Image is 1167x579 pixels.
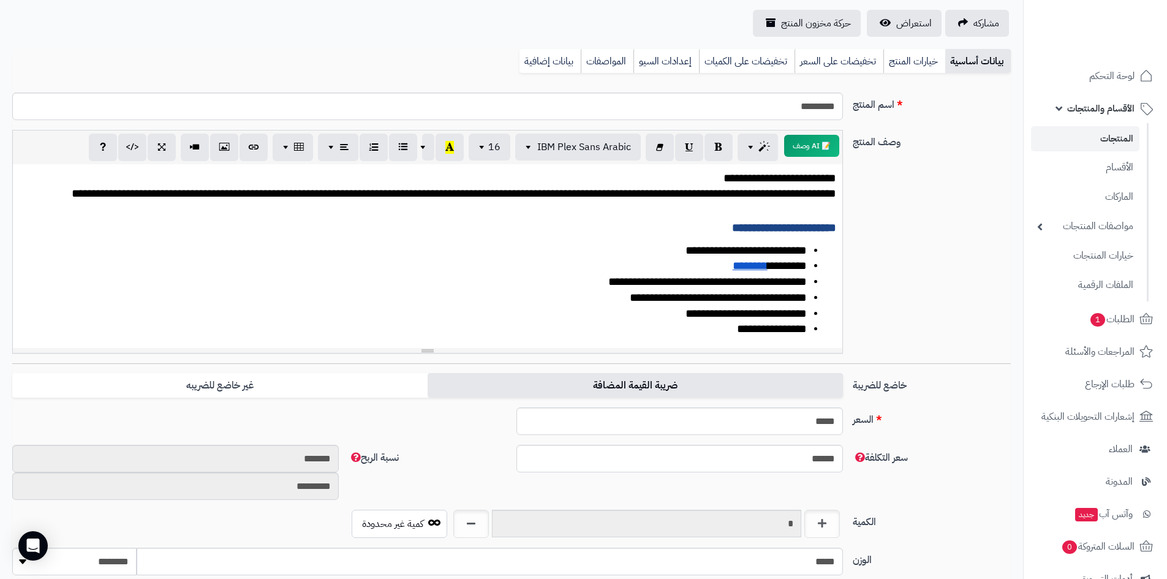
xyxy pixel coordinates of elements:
[1074,505,1133,523] span: وآتس آب
[867,10,942,37] a: استعراض
[1031,467,1160,496] a: المدونة
[1065,343,1135,360] span: المراجعات والأسئلة
[1089,311,1135,328] span: الطلبات
[1031,402,1160,431] a: إشعارات التحويلات البنكية
[883,49,945,74] a: خيارات المنتج
[848,373,1016,393] label: خاضع للضريبة
[349,450,399,465] span: نسبة الربح
[1089,67,1135,85] span: لوحة التحكم
[1085,376,1135,393] span: طلبات الإرجاع
[1090,313,1105,327] span: 1
[1031,369,1160,399] a: طلبات الإرجاع
[1031,532,1160,561] a: السلات المتروكة0
[537,140,631,154] span: IBM Plex Sans Arabic
[1031,499,1160,529] a: وآتس آبجديد
[699,49,795,74] a: تخفيضات على الكميات
[633,49,699,74] a: إعدادات السيو
[853,450,908,465] span: سعر التكلفة
[1031,126,1139,151] a: المنتجات
[1031,154,1139,181] a: الأقسام
[784,135,839,157] button: 📝 AI وصف
[488,140,500,154] span: 16
[1031,272,1139,298] a: الملفات الرقمية
[1067,100,1135,117] span: الأقسام والمنتجات
[795,49,883,74] a: تخفيضات على السعر
[18,531,48,561] div: Open Intercom Messenger
[1031,61,1160,91] a: لوحة التحكم
[428,373,843,398] label: ضريبة القيمة المضافة
[1031,243,1139,269] a: خيارات المنتجات
[848,548,1016,567] label: الوزن
[1031,305,1160,334] a: الطلبات1
[1075,508,1098,521] span: جديد
[1041,408,1135,425] span: إشعارات التحويلات البنكية
[781,16,851,31] span: حركة مخزون المنتج
[973,16,999,31] span: مشاركه
[1061,538,1135,555] span: السلات المتروكة
[848,130,1016,149] label: وصف المنتج
[581,49,633,74] a: المواصفات
[1031,213,1139,240] a: مواصفات المنتجات
[848,407,1016,427] label: السعر
[945,10,1009,37] a: مشاركه
[519,49,581,74] a: بيانات إضافية
[12,373,428,398] label: غير خاضع للضريبه
[1106,473,1133,490] span: المدونة
[896,16,932,31] span: استعراض
[753,10,861,37] a: حركة مخزون المنتج
[1062,540,1077,554] span: 0
[1031,337,1160,366] a: المراجعات والأسئلة
[1031,434,1160,464] a: العملاء
[945,49,1011,74] a: بيانات أساسية
[1109,441,1133,458] span: العملاء
[848,93,1016,112] label: اسم المنتج
[515,134,641,161] button: IBM Plex Sans Arabic
[469,134,510,161] button: 16
[1031,184,1139,210] a: الماركات
[848,510,1016,529] label: الكمية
